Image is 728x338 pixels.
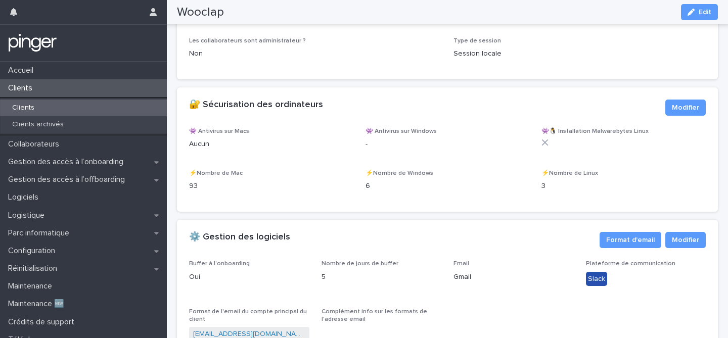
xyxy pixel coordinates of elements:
span: Les collaborateurs sont administrateur ? [189,38,306,44]
span: Modifier [672,235,699,245]
span: 👾🐧 Installation Malwarebytes Linux [541,128,649,134]
span: Nombre de jours de buffer [322,261,398,267]
p: 93 [189,181,353,191]
p: Aucun [189,139,353,150]
p: Réinitialisation [4,264,65,273]
span: Format de l'email du compte principal du client [189,309,307,322]
span: Type de session [453,38,501,44]
span: ⚡️Nombre de Mac [189,170,243,176]
span: Email [453,261,469,267]
span: Edit [699,9,711,16]
h2: 🔐 Sécurisation des ordinateurs [189,100,323,111]
p: Clients archivés [4,120,72,129]
p: Maintenance [4,281,60,291]
span: Buffer à l’onboarding [189,261,250,267]
p: Clients [4,104,42,112]
p: Logiciels [4,192,47,202]
h2: ⚙️ Gestion des logiciels [189,232,290,243]
p: Session locale [453,49,706,59]
p: Maintenance 🆕 [4,299,72,309]
p: Gestion des accès à l’offboarding [4,175,133,184]
p: Accueil [4,66,41,75]
p: - [366,139,530,150]
p: Configuration [4,246,63,256]
span: ⚡️Nombre de Linux [541,170,598,176]
div: Slack [586,272,607,286]
button: Modifier [665,100,706,116]
p: 5 [322,272,442,282]
p: Logistique [4,211,53,220]
button: Modifier [665,232,706,248]
p: Non [189,49,441,59]
button: Edit [681,4,718,20]
p: Collaborateurs [4,139,67,149]
button: Format d'email [600,232,661,248]
span: 👾 Antivirus sur Macs [189,128,249,134]
p: 6 [366,181,530,191]
span: Modifier [672,103,699,113]
p: 3 [541,181,706,191]
p: Gmail [453,272,574,282]
p: Crédits de support [4,317,82,327]
img: mTgBEunGTSyRkCgitkcU [8,33,57,53]
p: Gestion des accès à l’onboarding [4,157,131,167]
span: Complément info sur les formats de l'adresse email [322,309,427,322]
p: Parc informatique [4,228,77,238]
span: Plateforme de communication [586,261,675,267]
p: Oui [189,272,309,282]
span: Format d'email [606,235,655,245]
span: ⚡️Nombre de Windows [366,170,433,176]
p: Clients [4,83,40,93]
h2: Wooclap [177,5,224,20]
span: 👾 Antivirus sur Windows [366,128,437,134]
